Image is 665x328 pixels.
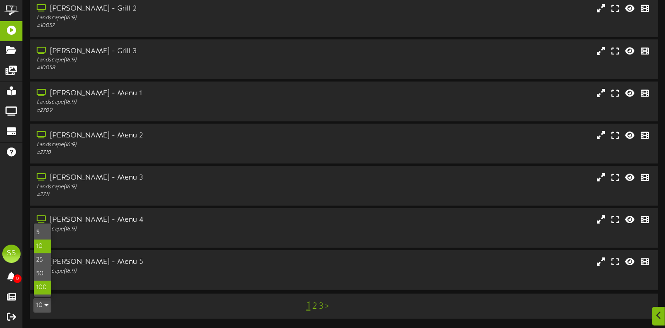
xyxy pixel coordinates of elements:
div: Landscape ( 16:9 ) [37,225,285,233]
div: 100 [34,281,51,295]
a: 2 [312,301,317,312]
div: [PERSON_NAME] - Grill 3 [37,46,285,57]
div: 10 [34,240,51,253]
div: [PERSON_NAME] - Menu 2 [37,131,285,141]
a: > [325,301,329,312]
button: 10 [33,298,51,313]
div: # 2711 [37,191,285,199]
div: Landscape ( 16:9 ) [37,56,285,64]
div: # 10057 [37,22,285,30]
div: Landscape ( 16:9 ) [37,141,285,149]
div: # 2710 [37,149,285,157]
div: 25 [34,253,51,267]
span: 0 [13,274,22,283]
div: 5 [34,226,51,240]
div: # 10058 [37,64,285,72]
div: Landscape ( 16:9 ) [37,268,285,275]
div: [PERSON_NAME] - Grill 2 [37,4,285,14]
div: # 2709 [37,107,285,115]
div: 10 [33,223,52,297]
div: SS [2,245,21,263]
div: [PERSON_NAME] - Menu 3 [37,173,285,183]
div: 50 [34,267,51,281]
div: Landscape ( 16:9 ) [37,98,285,106]
div: Landscape ( 16:9 ) [37,14,285,22]
div: [PERSON_NAME] - Menu 1 [37,88,285,99]
a: 1 [306,300,311,312]
a: 3 [319,301,323,312]
div: [PERSON_NAME] - Menu 5 [37,257,285,268]
div: # 2712 [37,233,285,241]
div: # 2713 [37,275,285,283]
div: Landscape ( 16:9 ) [37,183,285,191]
div: [PERSON_NAME] - Menu 4 [37,215,285,225]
